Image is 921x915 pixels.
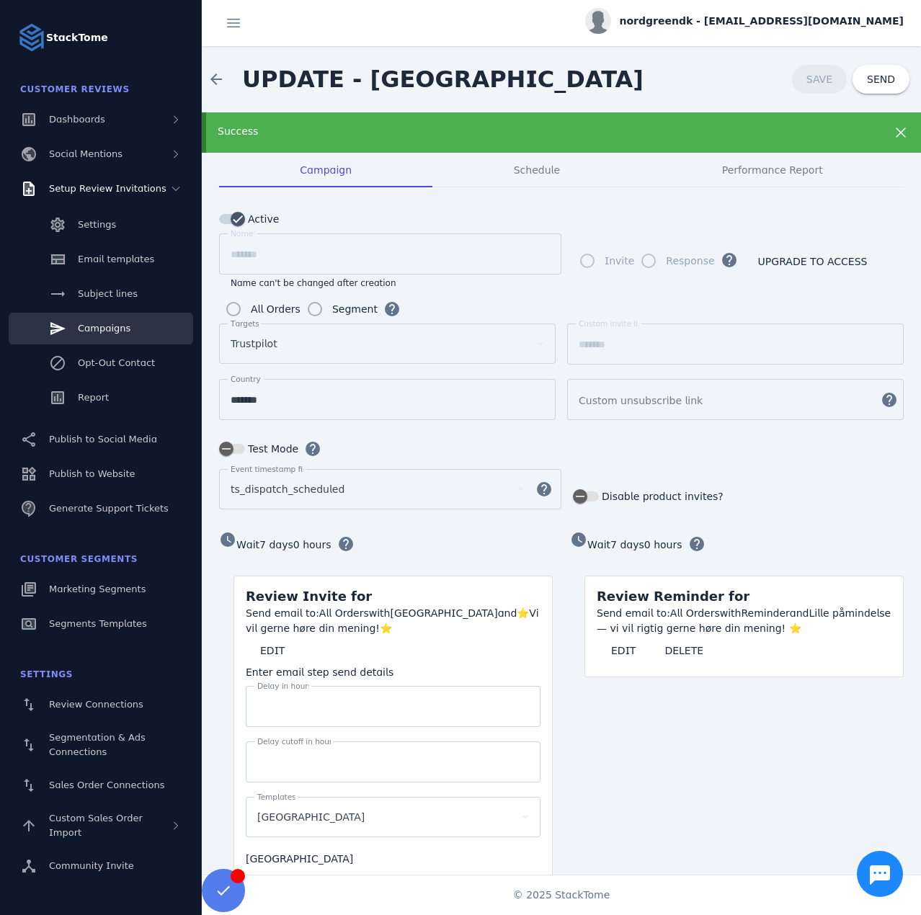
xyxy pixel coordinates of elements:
[49,148,123,159] span: Social Mentions
[9,769,193,801] a: Sales Order Connections
[236,539,259,550] span: Wait
[293,539,332,550] span: 0 hours
[259,539,293,550] span: 7 days
[597,636,650,665] button: EDIT
[246,636,299,665] button: EDIT
[9,458,193,490] a: Publish to Website
[9,850,193,882] a: Community Invite
[610,539,644,550] span: 7 days
[49,813,143,838] span: Custom Sales Order Import
[300,165,352,175] span: Campaign
[49,584,146,594] span: Marketing Segments
[597,607,670,619] span: Send email to:
[246,852,540,867] div: [GEOGRAPHIC_DATA]
[231,274,396,289] mat-hint: Name can't be changed after creation
[744,247,882,276] button: UPGRADE TO ACCESS
[602,252,634,269] label: Invite
[9,689,193,720] a: Review Connections
[369,607,391,619] span: with
[260,646,285,656] span: EDIT
[257,793,296,801] mat-label: Templates
[46,30,108,45] strong: StackTome
[20,669,73,679] span: Settings
[218,124,840,139] div: Success
[585,8,611,34] img: profile.jpg
[597,606,891,636] div: Reminder Lille påmindelse — vi vil rigtig gerne høre din mening! ⭐
[650,636,718,665] button: DELETE
[246,589,372,604] span: Review Invite for
[49,434,157,445] span: Publish to Social Media
[664,646,703,656] span: DELETE
[78,323,130,334] span: Campaigns
[49,114,105,125] span: Dashboards
[587,539,610,550] span: Wait
[257,682,312,690] mat-label: Delay in hours
[245,440,298,458] label: Test Mode
[246,665,540,680] div: Enter email step send details
[245,210,279,228] label: Active
[231,319,259,328] mat-label: Targets
[720,607,742,619] span: with
[9,278,193,310] a: Subject lines
[231,375,261,383] mat-label: Country
[20,554,138,564] span: Customer Segments
[853,65,909,94] button: SEND
[49,860,134,871] span: Community Invite
[219,531,236,548] mat-icon: watch_later
[78,254,154,264] span: Email templates
[49,183,166,194] span: Setup Review Invitations
[579,319,647,328] mat-label: Custom invite link
[758,256,868,267] span: UPGRADE TO ACCESS
[9,209,193,241] a: Settings
[49,618,147,629] span: Segments Templates
[9,608,193,640] a: Segments Templates
[9,424,193,455] a: Publish to Social Media
[527,481,561,498] mat-icon: help
[231,335,277,352] span: Trustpilot
[319,607,369,619] span: All Orders
[78,219,116,230] span: Settings
[246,606,540,636] div: [GEOGRAPHIC_DATA] ⭐Vi vil gerne høre din mening!⭐
[599,488,724,505] label: Disable product invites?
[49,503,169,514] span: Generate Support Tickets
[498,607,517,619] span: and
[9,382,193,414] a: Report
[246,607,319,619] span: Send email to:
[231,229,253,238] mat-label: Name
[9,347,193,379] a: Opt-Out Contact
[9,313,193,344] a: Campaigns
[17,23,46,52] img: Logo image
[9,573,193,605] a: Marketing Segments
[9,723,193,767] a: Segmentation & Ads Connections
[49,468,135,479] span: Publish to Website
[231,481,344,498] span: ts_dispatch_scheduled
[78,392,109,403] span: Report
[670,607,720,619] span: All Orders
[867,74,895,84] span: SEND
[513,888,610,903] span: © 2025 StackTome
[78,357,155,368] span: Opt-Out Contact
[9,493,193,525] a: Generate Support Tickets
[49,699,143,710] span: Review Connections
[20,84,130,94] span: Customer Reviews
[514,165,560,175] span: Schedule
[620,14,904,29] span: nordgreendk - [EMAIL_ADDRESS][DOMAIN_NAME]
[597,589,749,604] span: Review Reminder for
[644,539,682,550] span: 0 hours
[242,66,644,93] span: UPDATE - [GEOGRAPHIC_DATA]
[257,737,337,746] mat-label: Delay cutoff in hours
[663,252,714,269] label: Response
[257,808,365,826] span: [GEOGRAPHIC_DATA]
[78,288,138,299] span: Subject lines
[49,732,146,757] span: Segmentation & Ads Connections
[722,165,823,175] span: Performance Report
[231,465,314,473] mat-label: Event timestamp field
[579,395,703,406] mat-label: Custom unsubscribe link
[231,391,544,409] input: Country
[585,8,904,34] button: nordgreendk - [EMAIL_ADDRESS][DOMAIN_NAME]
[790,607,809,619] span: and
[49,780,164,790] span: Sales Order Connections
[329,300,378,318] label: Segment
[570,531,587,548] mat-icon: watch_later
[9,244,193,275] a: Email templates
